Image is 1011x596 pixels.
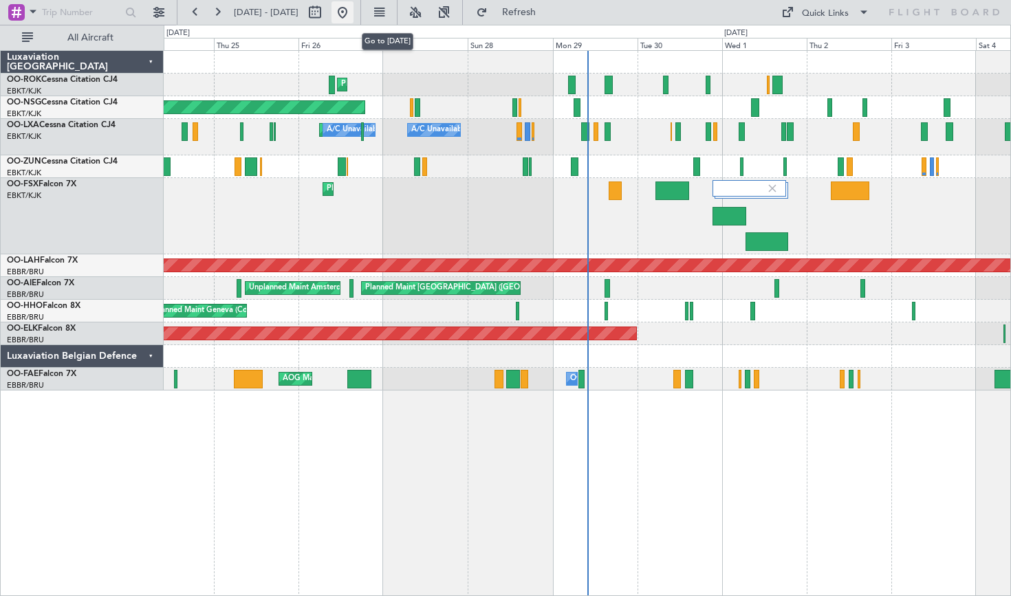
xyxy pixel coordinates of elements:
div: Wed 1 [722,38,807,50]
div: Sun 28 [468,38,552,50]
a: EBBR/BRU [7,380,44,390]
div: Unplanned Maint Amsterdam (Schiphol) [249,278,388,298]
a: EBBR/BRU [7,289,44,300]
div: Thu 2 [807,38,891,50]
div: [DATE] [166,27,190,39]
div: Fri 26 [298,38,383,50]
a: OO-AIEFalcon 7X [7,279,74,287]
a: EBKT/KJK [7,86,41,96]
button: All Aircraft [15,27,149,49]
div: Planned Maint Kortrijk-[GEOGRAPHIC_DATA] [341,74,501,95]
a: EBKT/KJK [7,131,41,142]
a: EBKT/KJK [7,168,41,178]
span: OO-LAH [7,256,40,265]
span: All Aircraft [36,33,145,43]
a: OO-NSGCessna Citation CJ4 [7,98,118,107]
a: EBKT/KJK [7,190,41,201]
span: OO-HHO [7,302,43,310]
div: Planned Maint Geneva (Cointrin) [154,300,268,321]
span: OO-ZUN [7,157,41,166]
div: Sat 27 [383,38,468,50]
div: A/C Unavailable [411,120,468,140]
span: Refresh [490,8,548,17]
span: OO-NSG [7,98,41,107]
div: AOG Maint [US_STATE] ([GEOGRAPHIC_DATA]) [283,368,449,389]
span: OO-AIE [7,279,36,287]
a: EBBR/BRU [7,267,44,277]
div: Go to [DATE] [362,33,413,50]
div: Planned Maint Kortrijk-[GEOGRAPHIC_DATA] [327,179,487,199]
div: Quick Links [802,7,849,21]
div: Fri 3 [891,38,976,50]
span: OO-LXA [7,121,39,129]
button: Quick Links [774,1,876,23]
a: EBBR/BRU [7,312,44,322]
div: Wed 24 [129,38,214,50]
span: OO-FSX [7,180,39,188]
a: OO-LAHFalcon 7X [7,256,78,265]
span: OO-ELK [7,324,38,333]
button: Refresh [470,1,552,23]
a: OO-ELKFalcon 8X [7,324,76,333]
a: OO-FAEFalcon 7X [7,370,76,378]
a: OO-LXACessna Citation CJ4 [7,121,116,129]
div: Thu 25 [214,38,298,50]
a: OO-ZUNCessna Citation CJ4 [7,157,118,166]
div: A/C Unavailable [GEOGRAPHIC_DATA] ([GEOGRAPHIC_DATA] National) [327,120,583,140]
a: OO-HHOFalcon 8X [7,302,80,310]
span: OO-FAE [7,370,39,378]
a: OO-ROKCessna Citation CJ4 [7,76,118,84]
input: Trip Number [42,2,121,23]
span: OO-ROK [7,76,41,84]
img: gray-close.svg [766,182,779,195]
div: Mon 29 [553,38,638,50]
div: [DATE] [724,27,748,39]
a: OO-FSXFalcon 7X [7,180,76,188]
span: [DATE] - [DATE] [234,6,298,19]
a: EBBR/BRU [7,335,44,345]
div: Planned Maint [GEOGRAPHIC_DATA] ([GEOGRAPHIC_DATA]) [365,278,582,298]
div: Owner Melsbroek Air Base [570,368,664,389]
div: Tue 30 [638,38,722,50]
a: EBKT/KJK [7,109,41,119]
